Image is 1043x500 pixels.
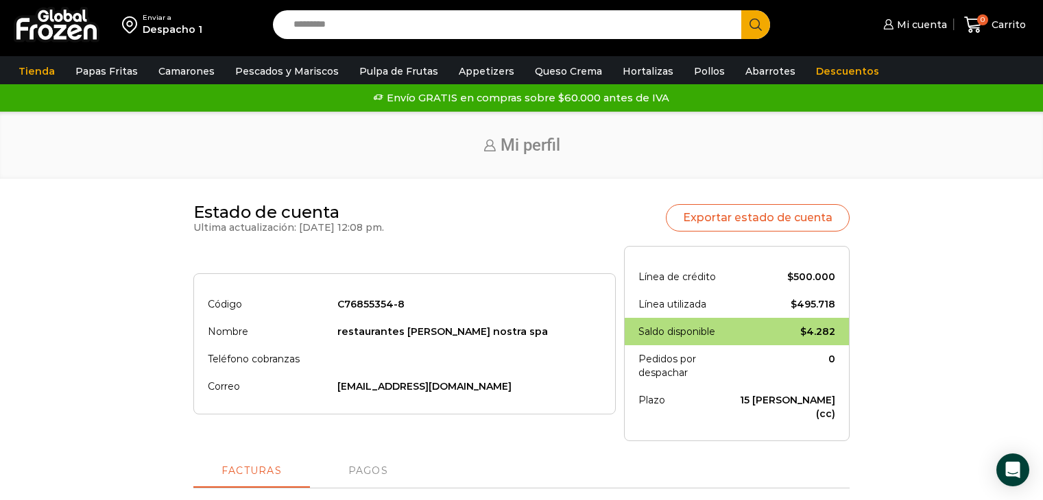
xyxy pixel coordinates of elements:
div: Open Intercom Messenger [996,453,1029,486]
a: Camarones [152,58,221,84]
td: 0 [727,345,835,386]
p: Ultima actualización: [DATE] 12:08 pm. [193,223,384,232]
h2: Estado de cuenta [193,203,384,223]
td: [EMAIL_ADDRESS][DOMAIN_NAME] [331,373,601,400]
th: Plazo [638,386,727,427]
a: Hortalizas [616,58,680,84]
span: 0 [977,14,988,25]
span: $ [800,325,806,338]
th: Pedidos por despachar [638,345,727,386]
bdi: 4.282 [800,325,835,338]
a: Queso Crema [528,58,609,84]
a: Pagos [310,455,427,488]
span: Mi cuenta [894,18,947,32]
a: Descuentos [809,58,886,84]
bdi: 495.718 [791,298,835,310]
a: Abarrotes [739,58,802,84]
a: Tienda [12,58,62,84]
a: Pescados y Mariscos [228,58,346,84]
a: Mi cuenta [880,11,947,38]
img: address-field-icon.svg [122,13,143,36]
a: Pulpa de Frutas [352,58,445,84]
th: Teléfono cobranzas [208,345,331,373]
th: Nombre [208,318,331,345]
span: Mi perfil [501,136,560,155]
button: Search button [741,10,770,39]
a: Exportar estado de cuenta [666,204,850,232]
a: Facturas [193,455,310,488]
span: Carrito [988,18,1026,32]
td: restaurantes [PERSON_NAME] nostra spa [331,318,601,345]
td: 15 [PERSON_NAME] (cc) [727,386,835,427]
a: Appetizers [452,58,521,84]
th: Línea utilizada [638,290,727,318]
span: $ [787,271,793,283]
span: $ [791,298,797,310]
a: Papas Fritas [69,58,145,84]
th: Correo [208,373,331,400]
div: Enviar a [143,13,202,23]
span: Facturas [221,466,282,475]
span: Pagos [348,466,388,477]
bdi: 500.000 [787,271,835,283]
td: C76855354-8 [331,288,601,318]
th: Código [208,288,331,318]
a: 0 Carrito [961,9,1029,41]
th: Línea de crédito [638,260,727,290]
th: Saldo disponible [638,318,727,345]
div: Despacho 1 [143,23,202,36]
a: Pollos [687,58,732,84]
